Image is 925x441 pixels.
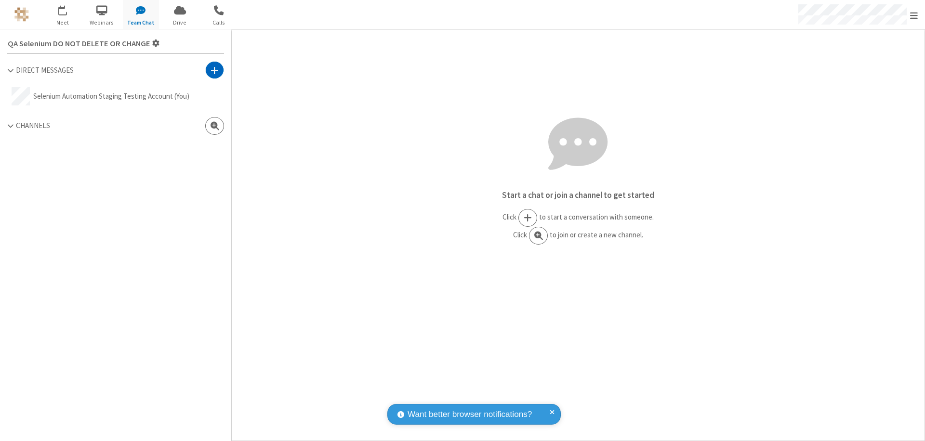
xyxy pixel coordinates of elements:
span: Webinars [84,18,120,27]
span: Channels [16,121,50,130]
div: 1 [65,5,71,13]
span: Direct Messages [16,65,74,75]
p: Start a chat or join a channel to get started [232,189,925,202]
button: Settings [4,33,164,53]
span: Drive [162,18,198,27]
span: Team Chat [123,18,159,27]
span: Meet [45,18,81,27]
p: Click to start a conversation with someone. Click to join or create a new channel. [232,209,925,245]
span: Want better browser notifications? [408,408,532,421]
span: Calls [201,18,237,27]
span: QA Selenium DO NOT DELETE OR CHANGE [8,39,150,48]
img: QA Selenium DO NOT DELETE OR CHANGE [14,7,29,22]
button: Selenium Automation Staging Testing Account (You) [7,83,224,110]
